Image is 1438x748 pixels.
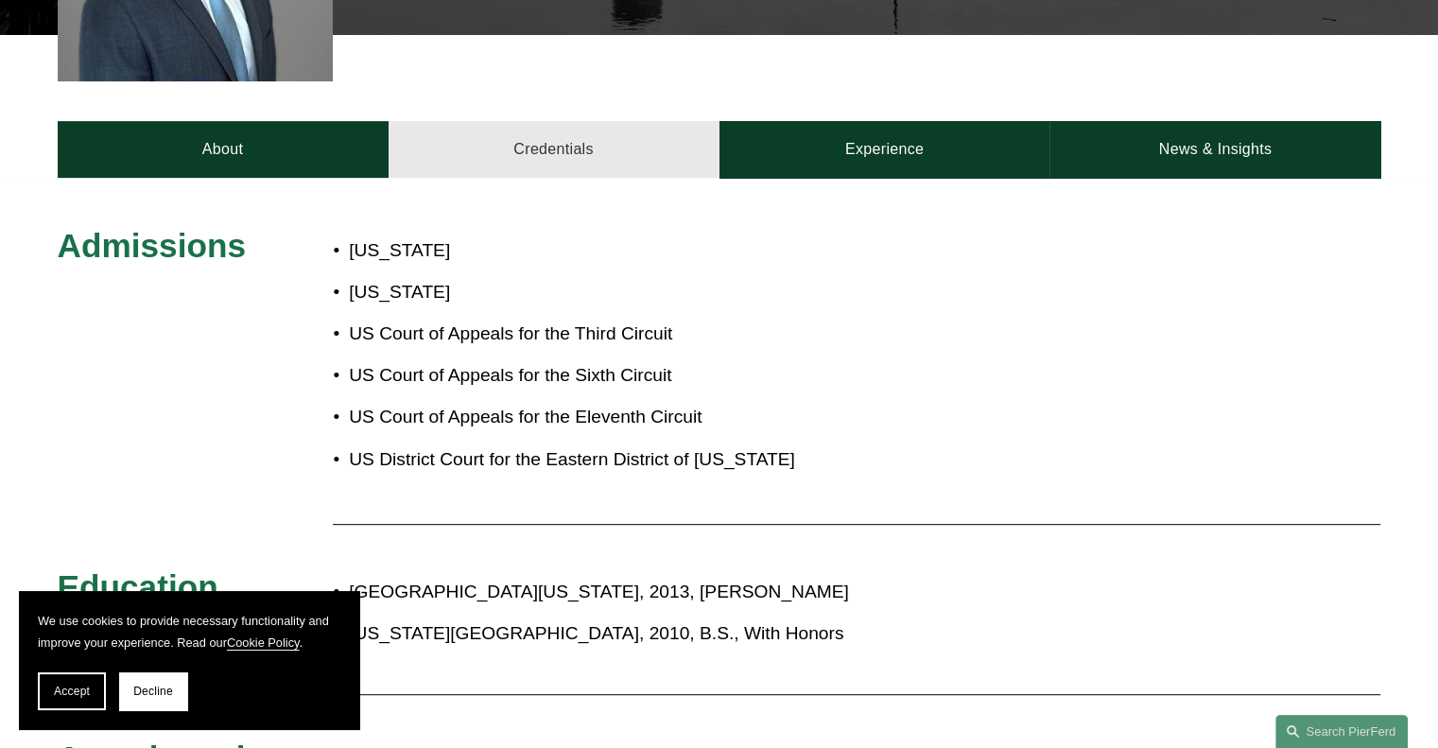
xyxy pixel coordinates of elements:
[133,685,173,698] span: Decline
[349,276,829,309] p: [US_STATE]
[349,401,829,434] p: US Court of Appeals for the Eleventh Circuit
[349,318,829,351] p: US Court of Appeals for the Third Circuit
[58,121,389,178] a: About
[58,227,246,264] span: Admissions
[119,672,187,710] button: Decline
[349,444,829,477] p: US District Court for the Eastern District of [US_STATE]
[349,618,1215,651] p: [US_STATE][GEOGRAPHIC_DATA], 2010, B.S., With Honors
[38,610,340,653] p: We use cookies to provide necessary functionality and improve your experience. Read our .
[349,235,829,268] p: [US_STATE]
[38,672,106,710] button: Accept
[19,591,359,729] section: Cookie banner
[227,635,300,650] a: Cookie Policy
[58,568,218,605] span: Education
[349,359,829,392] p: US Court of Appeals for the Sixth Circuit
[349,576,1215,609] p: [GEOGRAPHIC_DATA][US_STATE], 2013, [PERSON_NAME]
[54,685,90,698] span: Accept
[389,121,719,178] a: Credentials
[1275,715,1408,748] a: Search this site
[1049,121,1380,178] a: News & Insights
[719,121,1050,178] a: Experience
